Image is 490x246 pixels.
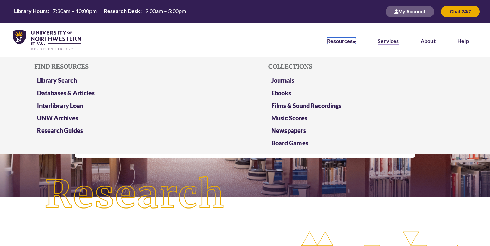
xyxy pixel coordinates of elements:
[11,7,50,15] th: Library Hours:
[34,63,222,70] h5: Find Resources
[421,37,436,44] a: About
[37,77,77,84] a: Library Search
[457,37,469,44] a: Help
[386,6,434,17] button: My Account
[271,139,308,147] a: Board Games
[268,63,456,70] h5: Collections
[271,102,341,109] a: Films & Sound Recordings
[24,156,245,233] img: Research
[37,114,78,122] a: UNW Archives
[37,89,95,97] a: Databases & Articles
[271,114,307,122] a: Music Scores
[441,9,480,14] a: Chat 24/7
[271,77,294,84] a: Journals
[327,37,356,44] a: Resources
[11,7,189,16] a: Hours Today
[271,89,291,97] a: Ebooks
[378,37,399,45] a: Services
[53,7,97,14] span: 7:30am – 10:00pm
[441,6,480,17] button: Chat 24/7
[386,9,434,14] a: My Account
[37,102,83,109] a: Interlibrary Loan
[271,127,306,134] a: Newspapers
[13,30,81,51] img: UNWSP Library Logo
[101,7,143,15] th: Research Desk:
[145,7,186,14] span: 9:00am – 5:00pm
[37,127,83,134] a: Research Guides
